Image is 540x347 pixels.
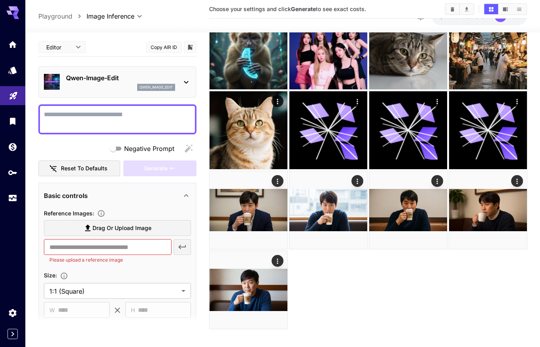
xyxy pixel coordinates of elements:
button: Copy AIR ID [146,41,182,53]
div: Usage [8,193,17,203]
span: credits left [461,13,488,20]
img: w9oug2AAAAAElFTkSuQmCC [289,171,367,249]
div: Wallet [8,142,17,152]
button: Reset to defaults [38,160,121,177]
div: Playground [9,89,18,98]
b: Generate [291,6,316,12]
span: Drag or upload image [93,223,151,233]
p: Basic controls [44,191,88,200]
img: 2Q== [449,11,527,89]
div: Actions [431,95,443,107]
div: API Keys [8,168,17,177]
div: Actions [511,175,523,187]
span: Negative Prompt [124,144,174,153]
span: 1:1 (Square) [49,287,178,296]
a: Playground [38,11,72,21]
span: $24.58 [440,13,461,20]
button: Clear Images [446,4,459,14]
div: Home [8,38,17,47]
span: Reference Images : [44,210,94,217]
div: Basic controls [44,186,191,205]
p: Qwen-Image-Edit [66,73,175,83]
div: Actions [511,95,523,107]
button: Show images in video view [498,4,512,14]
button: Adjust the dimensions of the generated image by specifying its width and height in pixels, or sel... [57,272,71,280]
img: Z [210,91,287,169]
span: Image Inference [87,11,134,21]
img: 1QXoHEMlfAAAAAElFTkSuQmCC [369,171,447,249]
div: Qwen-Image-Editqwen_image_edit [44,70,191,94]
div: Library [8,116,17,126]
p: Please upload a reference image [49,256,166,264]
button: Upload a reference image to guide the result. This is needed for Image-to-Image or Inpainting. Su... [94,209,108,217]
span: Editor [46,43,71,51]
img: O6PnJPUrZF568ayf4f54j5ySGqZ5zzeqiS5PUipbVqGOzXaP8PdlsJq+1n0uQAAAAASUVORK5CYII= [210,171,287,249]
div: Show images in grid viewShow images in video viewShow images in list view [483,3,527,15]
div: Actions [271,255,283,267]
div: Actions [431,175,443,187]
button: Show images in grid view [484,4,498,14]
p: qwen_image_edit [140,85,173,90]
span: H [131,306,135,315]
div: Clear ImagesDownload All [445,3,474,15]
img: Z [369,11,447,89]
div: Actions [351,95,363,107]
button: Add to library [187,42,194,52]
span: Size : [44,272,57,279]
button: Show images in list view [512,4,526,14]
img: v0emh2e4oAsjMLqMCM+eHA9UTBi931lYWcj+iGG6moIPcTyQLotKIUxzr2q7lBLMjgmL9S7P8LQmIu721398RocdqLWfxAE9v... [210,251,287,329]
span: W [49,306,55,315]
div: Actions [271,95,283,107]
img: 2Q== [289,11,367,89]
img: 9k= [210,11,287,89]
nav: breadcrumb [38,11,87,21]
label: Drag or upload image [44,220,191,236]
span: Choose your settings and click to see exact costs. [209,6,366,12]
button: Expand sidebar [8,329,18,339]
div: Settings [8,308,17,318]
div: Models [8,63,17,73]
button: Download All [460,4,474,14]
div: Actions [351,175,363,187]
div: Actions [271,175,283,187]
div: Please upload a reference image [123,160,196,177]
img: VBtTGbevPqx3JvwLolPh02mPo7AAAAABJRU5ErkJggg== [449,171,527,249]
